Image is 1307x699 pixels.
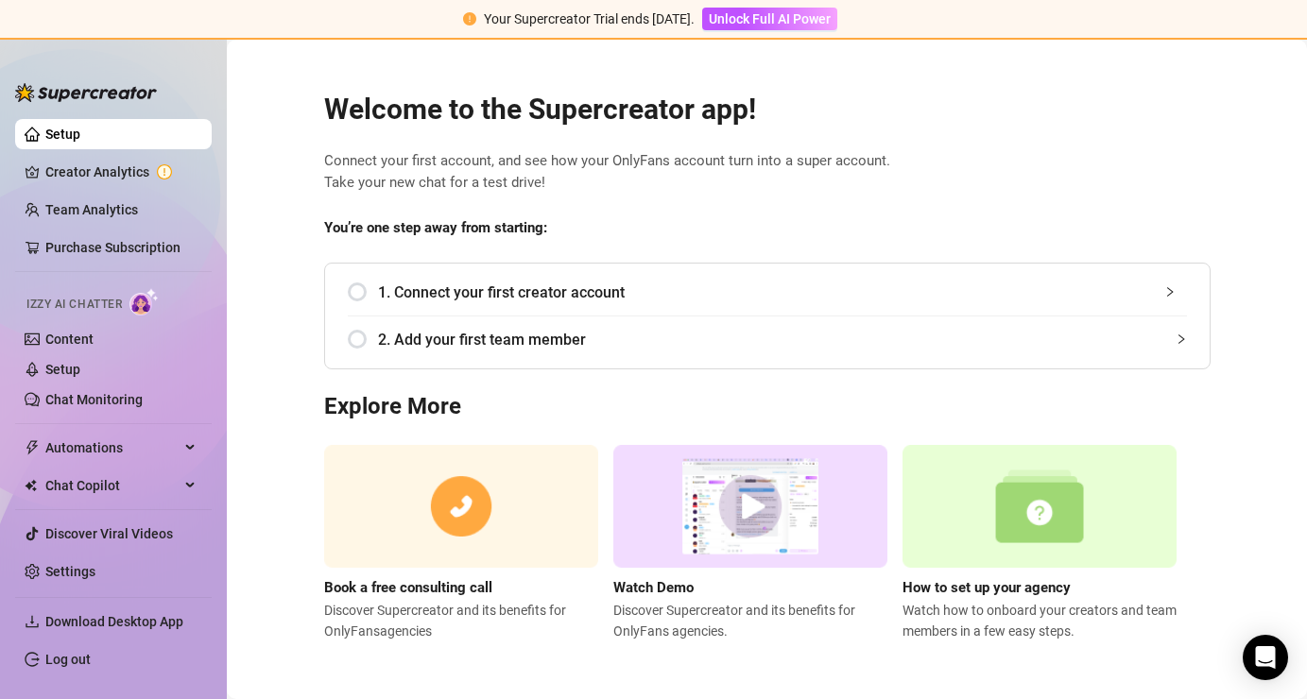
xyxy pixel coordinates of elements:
[324,92,1211,128] h2: Welcome to the Supercreator app!
[903,579,1071,596] strong: How to set up your agency
[45,332,94,347] a: Content
[45,362,80,377] a: Setup
[348,269,1187,315] div: 1. Connect your first creator account
[45,526,173,541] a: Discover Viral Videos
[324,219,547,236] strong: You’re one step away from starting:
[709,11,831,26] span: Unlock Full AI Power
[324,579,492,596] strong: Book a free consulting call
[45,157,197,187] a: Creator Analytics exclamation-circle
[484,11,695,26] span: Your Supercreator Trial ends [DATE].
[1164,286,1176,298] span: collapsed
[324,392,1211,422] h3: Explore More
[903,600,1177,641] span: Watch how to onboard your creators and team members in a few easy steps.
[45,564,95,579] a: Settings
[45,392,143,407] a: Chat Monitoring
[378,281,1187,304] span: 1. Connect your first creator account
[26,296,122,314] span: Izzy AI Chatter
[45,127,80,142] a: Setup
[903,445,1177,569] img: setup agency guide
[324,445,598,641] a: Book a free consulting callDiscover Supercreator and its benefits for OnlyFansagencies
[613,600,887,641] span: Discover Supercreator and its benefits for OnlyFans agencies.
[45,614,183,629] span: Download Desktop App
[324,445,598,569] img: consulting call
[15,83,157,102] img: logo-BBDzfeDw.svg
[613,579,694,596] strong: Watch Demo
[45,232,197,263] a: Purchase Subscription
[702,8,837,30] button: Unlock Full AI Power
[1243,635,1288,680] div: Open Intercom Messenger
[348,316,1187,363] div: 2. Add your first team member
[378,328,1187,351] span: 2. Add your first team member
[45,652,91,667] a: Log out
[613,445,887,641] a: Watch DemoDiscover Supercreator and its benefits for OnlyFans agencies.
[45,202,138,217] a: Team Analytics
[324,600,598,641] span: Discover Supercreator and its benefits for OnlyFans agencies
[1176,333,1187,345] span: collapsed
[25,614,40,629] span: download
[45,470,180,501] span: Chat Copilot
[324,150,1211,195] span: Connect your first account, and see how your OnlyFans account turn into a super account. Take you...
[903,445,1177,641] a: How to set up your agencyWatch how to onboard your creators and team members in a few easy steps.
[129,288,159,315] img: AI Chatter
[463,12,476,26] span: exclamation-circle
[25,440,40,455] span: thunderbolt
[25,479,37,492] img: Chat Copilot
[613,445,887,569] img: supercreator demo
[45,433,180,463] span: Automations
[702,11,837,26] a: Unlock Full AI Power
